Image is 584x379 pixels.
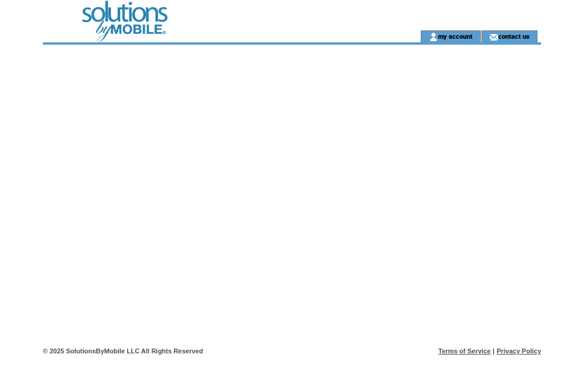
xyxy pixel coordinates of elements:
a: Privacy Policy [496,347,541,355]
img: account_icon.gif;jsessionid=DA7C349AFB4C1D5DFF876225533843C7 [429,32,438,42]
span: | [493,347,495,355]
img: contact_us_icon.gif;jsessionid=DA7C349AFB4C1D5DFF876225533843C7 [489,32,498,42]
a: Terms of Service [439,347,491,355]
a: contact us [498,32,530,40]
a: my account [438,32,473,40]
span: © 2025 SolutionsByMobile LLC All Rights Reserved [43,347,203,355]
